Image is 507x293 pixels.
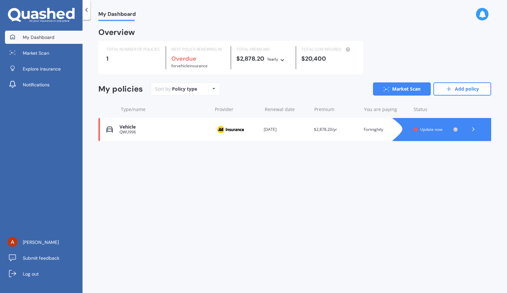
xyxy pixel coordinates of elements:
span: Log out [23,271,39,277]
span: Notifications [23,81,50,88]
div: Yearly [267,56,278,63]
div: 1 [106,55,160,62]
b: Overdue [171,55,196,63]
div: TOTAL PREMIUMS [236,46,290,53]
div: TOTAL SUM INSURED [301,46,355,53]
div: QWU996 [119,130,209,134]
a: [PERSON_NAME] [5,236,83,249]
div: Provider [215,106,259,113]
a: Submit feedback [5,251,83,265]
div: Vehicle [119,124,209,130]
a: Market Scan [373,82,431,96]
div: [DATE] [264,126,308,133]
a: Add policy [433,82,491,96]
span: My Dashboard [98,11,136,20]
div: Fortnightly [364,126,408,133]
div: TOTAL NUMBER OF POLICIES [106,46,160,53]
div: Sort by: [155,86,197,92]
div: Status [414,106,458,113]
div: $2,878.20 [236,55,290,63]
img: ACg8ocIGNUyrRVF8poHby7Kr_NMBmfs7ndJA0o5HW2rJP0kCcZYxaA=s96-c [8,237,17,247]
a: Log out [5,267,83,280]
div: $20,400 [301,55,355,62]
a: Market Scan [5,46,83,60]
div: Premium [314,106,359,113]
div: My policies [98,84,143,94]
div: You are paying [364,106,409,113]
div: Type/name [121,106,210,113]
span: $2,878.20/yr [314,127,337,132]
img: AA [214,123,247,136]
span: [PERSON_NAME] [23,239,59,246]
span: My Dashboard [23,34,54,41]
img: Vehicle [106,126,113,133]
span: Market Scan [23,50,49,56]
div: Policy type [172,86,197,92]
span: Submit feedback [23,255,59,261]
span: for Vehicle insurance [171,63,208,69]
a: My Dashboard [5,31,83,44]
div: Renewal date [265,106,309,113]
a: Explore insurance [5,62,83,75]
span: Explore insurance [23,66,61,72]
a: Notifications [5,78,83,91]
div: NEXT POLICY RENEWING IN [171,46,225,53]
div: Overview [98,29,135,36]
span: Update now [420,127,442,132]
